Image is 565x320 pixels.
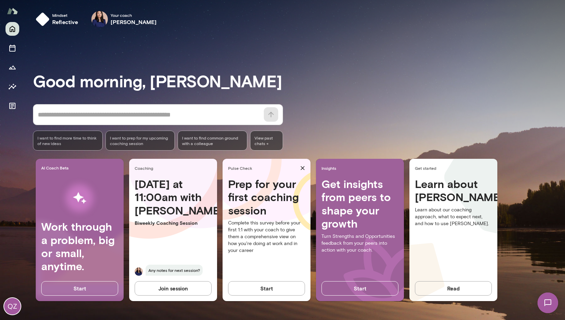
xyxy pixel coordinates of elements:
h6: [PERSON_NAME] [111,18,157,26]
span: Any notes for next session? [146,265,203,276]
p: Biweekly Coaching Session [135,220,212,227]
span: AI Coach Beta [41,165,121,170]
div: Leah KimYour coach[PERSON_NAME] [87,8,162,30]
button: Sessions [5,41,19,55]
button: Home [5,22,19,36]
h6: reflective [52,18,78,26]
span: Get started [415,165,495,171]
span: Mindset [52,12,78,18]
p: Complete this survey before your first 1:1 with your coach to give them a comprehensive view on h... [228,220,305,254]
span: I want to prep for my upcoming coaching session [110,135,171,146]
h4: Work through a problem, big or small, anytime. [41,220,118,273]
span: Coaching [135,165,214,171]
button: Join session [135,281,212,296]
button: Start [228,281,305,296]
h4: Prep for your first coaching session [228,177,305,217]
h4: Learn about [PERSON_NAME] [415,177,492,204]
img: Mento [7,4,18,18]
span: I want to find common ground with a colleague [182,135,243,146]
button: Insights [5,80,19,93]
img: Leah [135,267,143,276]
button: Start [41,281,118,296]
p: Learn about our coaching approach, what to expect next, and how to use [PERSON_NAME]. [415,207,492,227]
span: View past chats -> [250,131,283,151]
span: I want to find more time to think of new ideas [37,135,98,146]
span: Your coach [111,12,157,18]
button: Mindsetreflective [33,8,84,30]
span: Insights [321,165,401,171]
img: AI Workflows [49,176,110,220]
button: Documents [5,99,19,113]
div: QZ [4,298,21,315]
div: I want to prep for my upcoming coaching session [105,131,175,151]
h4: Get insights from peers to shape your growth [321,177,398,230]
img: mindset [36,12,49,26]
button: Read [415,281,492,296]
div: I want to find more time to think of new ideas [33,131,103,151]
p: Turn Strengths and Opportunities feedback from your peers into action with your coach. [321,233,398,254]
div: I want to find common ground with a colleague [178,131,247,151]
button: Growth Plan [5,60,19,74]
button: Start [321,281,398,296]
img: Leah Kim [91,11,108,27]
h4: [DATE] at 11:00am with [PERSON_NAME] [135,177,212,217]
span: Pulse Check [228,165,297,171]
h3: Good morning, [PERSON_NAME] [33,71,565,90]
